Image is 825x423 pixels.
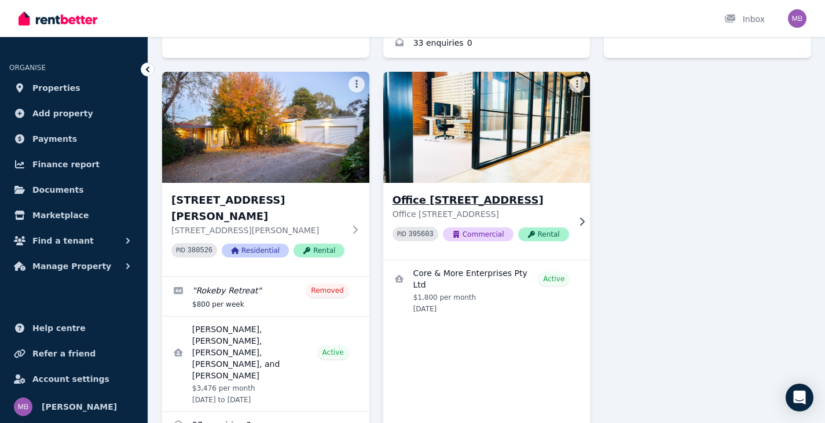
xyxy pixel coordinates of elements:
span: Residential [222,244,289,258]
img: Melissa Bresciani [14,398,32,416]
button: More options [569,76,585,93]
a: Help centre [9,317,138,340]
span: Rental [518,227,569,241]
a: Add property [9,102,138,125]
button: Find a tenant [9,229,138,252]
a: Office 1 - 6 Normanby St, WarragulOffice [STREET_ADDRESS]Office [STREET_ADDRESS]PID 395603Commerc... [383,72,591,260]
a: Finance report [9,153,138,176]
a: Account settings [9,367,138,391]
code: 395603 [409,230,434,238]
span: Marketplace [32,208,89,222]
small: PID [397,231,406,237]
a: View details for Anthony, Peter, Thomas, Jane, and Michael Pendergast [162,317,369,411]
button: Manage Property [9,255,138,278]
code: 380526 [188,247,212,255]
span: Properties [32,81,80,95]
small: PID [176,247,185,253]
span: Payments [32,132,77,146]
span: Account settings [32,372,109,386]
img: RentBetter [19,10,97,27]
a: Payments [9,127,138,150]
img: Office 1 - 6 Normanby St, Warragul [378,69,596,186]
span: Rental [294,244,344,258]
div: Open Intercom Messenger [786,384,813,411]
a: Refer a friend [9,342,138,365]
button: More options [349,76,365,93]
img: Melissa Bresciani [788,9,806,28]
p: Office [STREET_ADDRESS] [393,208,569,220]
span: Find a tenant [32,234,94,248]
span: ORGANISE [9,64,46,72]
span: Help centre [32,321,86,335]
span: [PERSON_NAME] [42,400,117,414]
span: Documents [32,183,84,197]
a: Enquiries for 49 Fawkner Street, St Kilda [383,30,591,58]
p: [STREET_ADDRESS][PERSON_NAME] [171,225,344,236]
span: Refer a friend [32,347,96,361]
div: Inbox [724,13,765,25]
img: 180 Rokeby-Jindivick Rd, Jindivick [162,72,369,183]
span: Finance report [32,157,100,171]
a: Marketplace [9,204,138,227]
a: View details for Core & More Enterprises Pty Ltd [383,260,591,321]
h3: [STREET_ADDRESS][PERSON_NAME] [171,192,344,225]
a: Documents [9,178,138,201]
h3: Office [STREET_ADDRESS] [393,192,569,208]
span: Manage Property [32,259,111,273]
a: 180 Rokeby-Jindivick Rd, Jindivick[STREET_ADDRESS][PERSON_NAME][STREET_ADDRESS][PERSON_NAME]PID 3... [162,72,369,276]
span: Add property [32,106,93,120]
span: Commercial [443,227,514,241]
a: Properties [9,76,138,100]
a: Edit listing: Rokeby Retreat [162,277,369,316]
